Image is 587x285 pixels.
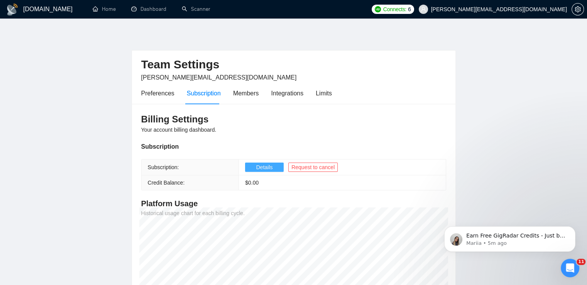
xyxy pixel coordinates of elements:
[572,6,584,12] a: setting
[148,164,179,170] span: Subscription:
[141,88,174,98] div: Preferences
[141,74,297,81] span: [PERSON_NAME][EMAIL_ADDRESS][DOMAIN_NAME]
[12,49,143,74] div: message notification from Mariia, 5m ago. Earn Free GigRadar Credits - Just by Sharing Your Story...
[421,7,426,12] span: user
[6,3,19,16] img: logo
[148,180,185,186] span: Credit Balance:
[256,163,273,171] span: Details
[383,5,406,14] span: Connects:
[93,6,116,12] a: homeHome
[233,88,259,98] div: Members
[141,113,446,126] h3: Billing Settings
[141,142,446,151] div: Subscription
[577,259,585,265] span: 11
[288,163,338,172] button: Request to cancel
[131,6,166,12] a: dashboardDashboard
[141,198,446,209] h4: Platform Usage
[245,180,259,186] span: $ 0.00
[182,6,210,12] a: searchScanner
[572,3,584,15] button: setting
[187,88,221,98] div: Subscription
[141,57,446,73] h2: Team Settings
[141,127,217,133] span: Your account billing dashboard.
[433,178,587,264] iframe: To enrich screen reader interactions, please activate Accessibility in Grammarly extension settings
[34,62,133,69] p: Message from Mariia, sent 5m ago
[17,56,30,68] img: Profile image for Mariia
[561,259,579,277] iframe: Intercom live chat
[271,88,304,98] div: Integrations
[316,88,332,98] div: Limits
[408,5,411,14] span: 6
[245,163,284,172] button: Details
[291,163,335,171] span: Request to cancel
[34,54,133,62] p: Earn Free GigRadar Credits - Just by Sharing Your Story! 💬 Want more credits for sending proposal...
[375,6,381,12] img: upwork-logo.png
